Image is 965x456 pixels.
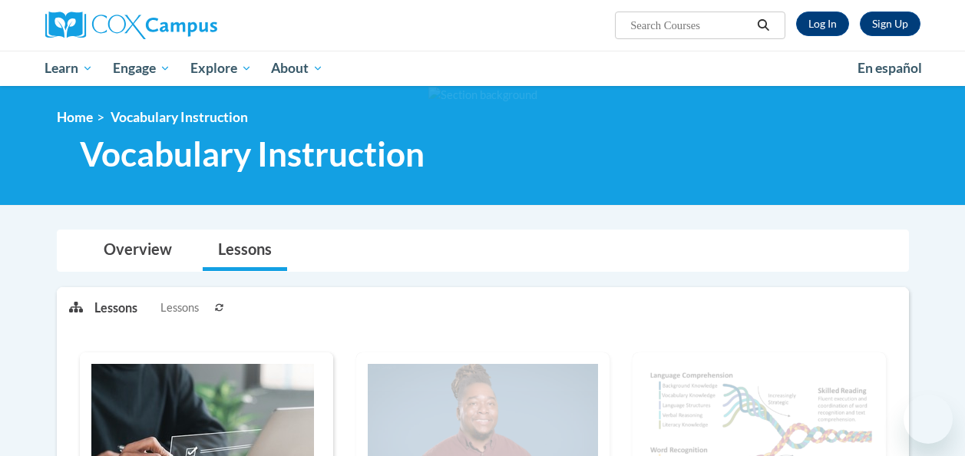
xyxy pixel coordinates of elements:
button: Search [752,16,775,35]
div: Main menu [34,51,932,86]
p: Lessons [94,299,137,316]
a: Lessons [203,230,287,271]
span: Vocabulary Instruction [111,109,248,125]
a: Overview [88,230,187,271]
span: About [271,59,323,78]
a: Home [57,109,93,125]
input: Search Courses [629,16,752,35]
a: Learn [35,51,104,86]
a: Register [860,12,920,36]
a: Explore [180,51,262,86]
a: About [261,51,333,86]
span: En español [858,60,922,76]
a: Cox Campus [45,12,322,39]
a: Log In [796,12,849,36]
iframe: Button to launch messaging window [904,395,953,444]
span: Explore [190,59,252,78]
span: Engage [113,59,170,78]
img: Cox Campus [45,12,217,39]
span: Vocabulary Instruction [80,134,425,174]
img: Section background [428,87,537,104]
a: En español [848,52,932,84]
span: Learn [45,59,93,78]
span: Lessons [160,299,199,316]
a: Engage [103,51,180,86]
